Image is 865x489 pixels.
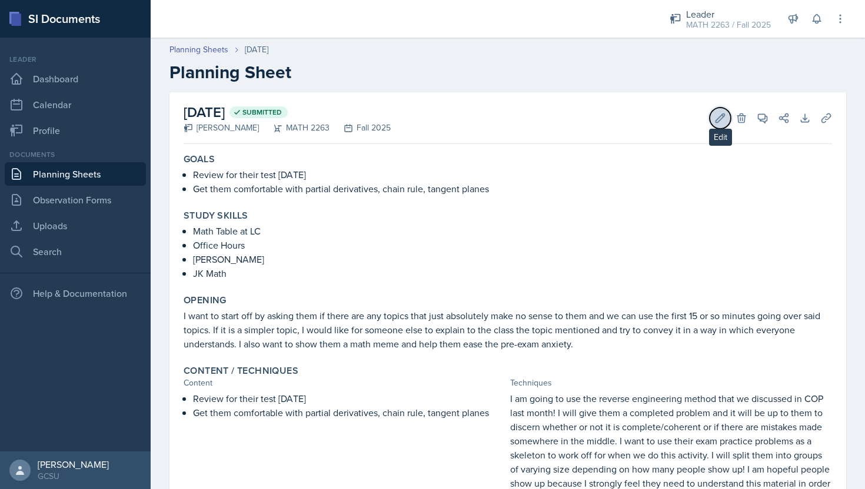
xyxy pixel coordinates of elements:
p: [PERSON_NAME] [193,252,832,266]
label: Study Skills [184,210,248,222]
div: [DATE] [245,43,268,56]
div: Leader [686,7,771,21]
a: Planning Sheets [5,162,146,186]
div: MATH 2263 [259,122,330,134]
div: Help & Documentation [5,282,146,305]
p: I want to start off by asking them if there are any topics that just absolutely make no sense to ... [184,309,832,351]
a: Uploads [5,214,146,237]
label: Opening [184,294,227,306]
a: Profile [5,119,146,142]
div: Techniques [510,377,832,389]
div: MATH 2263 / Fall 2025 [686,19,771,31]
p: JK Math [193,266,832,280]
label: Content / Techniques [184,365,298,377]
p: Get them comfortable with partial derivatives, chain rule, tangent planes [193,406,505,420]
div: Content [184,377,505,389]
p: Office Hours [193,238,832,252]
div: [PERSON_NAME] [38,458,109,470]
p: Review for their test [DATE] [193,168,832,182]
button: Edit [710,108,731,129]
p: Review for their test [DATE] [193,391,505,406]
a: Observation Forms [5,188,146,212]
div: Documents [5,149,146,160]
a: Calendar [5,93,146,116]
div: GCSU [38,470,109,482]
span: Submitted [242,108,282,117]
p: Math Table at LC [193,224,832,238]
p: Get them comfortable with partial derivatives, chain rule, tangent planes [193,182,832,196]
a: Planning Sheets [169,43,228,56]
h2: [DATE] [184,102,391,123]
div: Fall 2025 [330,122,391,134]
h2: Planning Sheet [169,62,846,83]
a: Search [5,240,146,263]
label: Goals [184,153,215,165]
a: Dashboard [5,67,146,91]
div: Leader [5,54,146,65]
div: [PERSON_NAME] [184,122,259,134]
